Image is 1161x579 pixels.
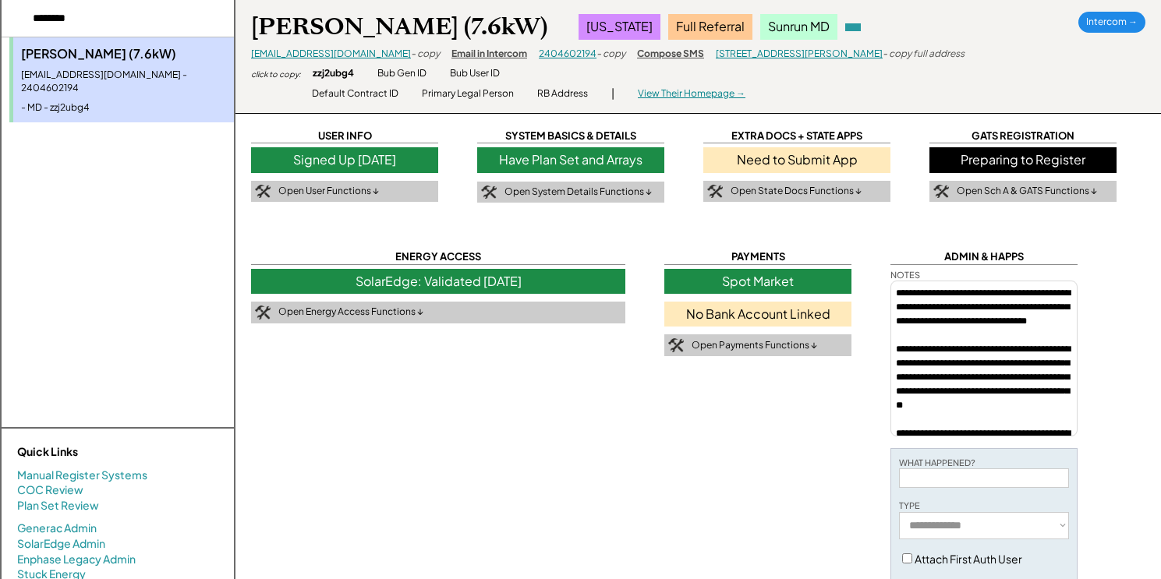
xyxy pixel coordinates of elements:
img: tool-icon.png [933,185,949,199]
img: tool-icon.png [255,305,271,320]
div: Open User Functions ↓ [278,185,379,198]
img: tool-icon.png [481,185,497,199]
div: zzj2ubg4 [313,67,354,80]
div: click to copy: [251,69,301,79]
div: Bub Gen ID [377,67,427,80]
div: Default Contract ID [312,87,398,101]
div: Quick Links [17,444,173,460]
div: No Bank Account Linked [664,302,851,327]
div: Email in Intercom [451,48,527,61]
label: Attach First Auth User [915,552,1022,566]
a: [STREET_ADDRESS][PERSON_NAME] [716,48,883,59]
div: Primary Legal Person [422,87,514,101]
div: Spot Market [664,269,851,294]
div: USER INFO [251,129,438,143]
div: Have Plan Set and Arrays [477,147,664,172]
div: EXTRA DOCS + STATE APPS [703,129,890,143]
a: [EMAIL_ADDRESS][DOMAIN_NAME] [251,48,411,59]
div: [PERSON_NAME] (7.6kW) [21,45,226,62]
div: [PERSON_NAME] (7.6kW) [251,12,547,42]
div: Need to Submit App [703,147,890,172]
div: Preparing to Register [929,147,1117,172]
img: tool-icon.png [668,338,684,352]
div: [EMAIL_ADDRESS][DOMAIN_NAME] - 2404602194 [21,69,226,95]
div: Full Referral [668,14,752,39]
div: View Their Homepage → [638,87,745,101]
div: TYPE [899,500,920,511]
div: SolarEdge: Validated [DATE] [251,269,625,294]
div: Intercom → [1078,12,1145,33]
img: tool-icon.png [707,185,723,199]
div: PAYMENTS [664,249,851,264]
a: Plan Set Review [17,498,99,514]
div: - copy full address [883,48,965,61]
a: 2404602194 [539,48,596,59]
div: Open Sch A & GATS Functions ↓ [957,185,1097,198]
div: Sunrun MD [760,14,837,39]
div: Open Payments Functions ↓ [692,339,817,352]
div: - copy [596,48,625,61]
div: Open System Details Functions ↓ [504,185,652,199]
div: - copy [411,48,440,61]
div: ADMIN & HAPPS [890,249,1078,264]
a: COC Review [17,482,83,498]
div: SYSTEM BASICS & DETAILS [477,129,664,143]
a: Manual Register Systems [17,468,147,483]
div: Compose SMS [637,48,704,61]
div: RB Address [537,87,588,101]
a: Generac Admin [17,521,97,536]
div: - MD - zzj2ubg4 [21,101,226,115]
img: tool-icon.png [255,185,271,199]
div: Open State Docs Functions ↓ [731,185,862,198]
div: [US_STATE] [579,14,660,39]
div: Open Energy Access Functions ↓ [278,305,423,319]
div: GATS REGISTRATION [929,129,1117,143]
a: Enphase Legacy Admin [17,552,136,567]
div: Signed Up [DATE] [251,147,438,172]
div: ENERGY ACCESS [251,249,625,264]
div: NOTES [890,269,920,281]
div: WHAT HAPPENED? [899,457,975,468]
div: Bub User ID [450,67,500,80]
div: | [611,86,614,101]
a: SolarEdge Admin [17,536,105,552]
